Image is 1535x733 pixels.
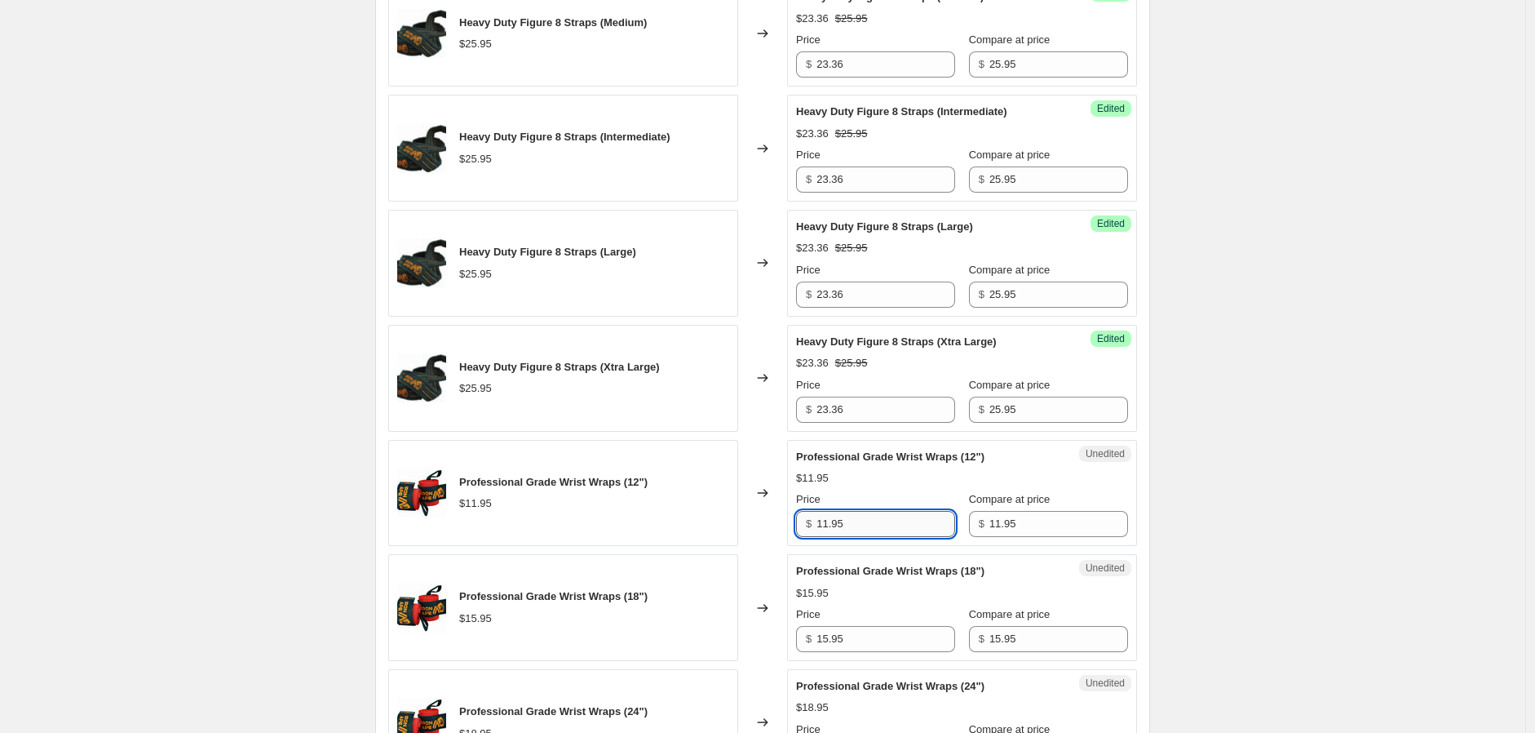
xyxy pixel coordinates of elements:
[397,9,446,58] img: Figure8MainImageWhiteBackground_80x.jpg
[806,58,812,70] span: $
[835,355,868,371] strike: $25.95
[969,264,1051,276] span: Compare at price
[835,240,868,256] strike: $25.95
[969,379,1051,391] span: Compare at price
[459,590,648,602] span: Professional Grade Wrist Wraps (18")
[1086,562,1125,575] span: Unedited
[397,124,446,173] img: Figure8MainImageWhiteBackground_80x.jpg
[806,403,812,415] span: $
[459,151,492,167] div: $25.95
[806,518,812,530] span: $
[979,288,984,300] span: $
[397,469,446,518] img: Mainimagewhitebackground_80x.jpg
[397,353,446,402] img: Figure8MainImageWhiteBackground_80x.jpg
[796,585,829,602] div: $15.95
[969,608,1051,620] span: Compare at price
[835,126,868,142] strike: $25.95
[806,633,812,645] span: $
[796,126,829,142] div: $23.36
[1097,217,1125,230] span: Edited
[459,705,648,717] span: Professional Grade Wrist Wraps (24")
[969,493,1051,505] span: Compare at price
[1097,332,1125,345] span: Edited
[796,379,821,391] span: Price
[459,380,492,397] div: $25.95
[459,16,647,29] span: Heavy Duty Figure 8 Straps (Medium)
[796,355,829,371] div: $23.36
[459,131,670,143] span: Heavy Duty Figure 8 Straps (Intermediate)
[796,493,821,505] span: Price
[459,495,492,512] div: $11.95
[796,264,821,276] span: Price
[806,288,812,300] span: $
[796,240,829,256] div: $23.36
[796,565,984,577] span: Professional Grade Wrist Wraps (18")
[796,451,984,463] span: Professional Grade Wrist Wraps (12")
[979,633,984,645] span: $
[796,11,829,27] div: $23.36
[796,680,984,692] span: Professional Grade Wrist Wraps (24")
[1097,102,1125,115] span: Edited
[979,58,984,70] span: $
[1086,447,1125,460] span: Unedited
[459,36,492,52] div: $25.95
[459,266,492,282] div: $25.95
[796,470,829,486] div: $11.95
[459,246,636,258] span: Heavy Duty Figure 8 Straps (Large)
[979,403,984,415] span: $
[459,476,648,488] span: Professional Grade Wrist Wraps (12")
[796,33,821,46] span: Price
[1086,677,1125,690] span: Unedited
[796,608,821,620] span: Price
[969,33,1051,46] span: Compare at price
[459,361,660,373] span: Heavy Duty Figure 8 Straps (Xtra Large)
[796,149,821,161] span: Price
[979,518,984,530] span: $
[979,173,984,185] span: $
[397,584,446,633] img: Mainimagewhitebackground_80x.jpg
[969,149,1051,161] span: Compare at price
[835,11,868,27] strike: $25.95
[796,220,973,233] span: Heavy Duty Figure 8 Straps (Large)
[796,700,829,716] div: $18.95
[397,238,446,287] img: Figure8MainImageWhiteBackground_80x.jpg
[796,335,997,348] span: Heavy Duty Figure 8 Straps (Xtra Large)
[806,173,812,185] span: $
[459,611,492,627] div: $15.95
[796,105,1007,118] span: Heavy Duty Figure 8 Straps (Intermediate)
